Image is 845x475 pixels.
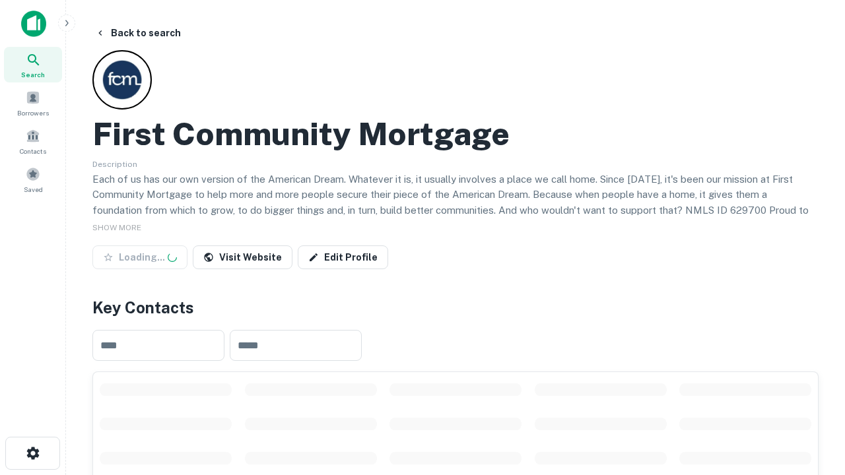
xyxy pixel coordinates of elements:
a: Search [4,47,62,82]
img: capitalize-icon.png [21,11,46,37]
a: Saved [4,162,62,197]
a: Edit Profile [298,245,388,269]
h4: Key Contacts [92,296,819,319]
span: Description [92,160,137,169]
iframe: Chat Widget [779,327,845,391]
span: SHOW MORE [92,223,141,232]
button: Back to search [90,21,186,45]
a: Contacts [4,123,62,159]
span: Borrowers [17,108,49,118]
p: Each of us has our own version of the American Dream. Whatever it is, it usually involves a place... [92,172,819,234]
span: Contacts [20,146,46,156]
span: Saved [24,184,43,195]
a: Borrowers [4,85,62,121]
a: Visit Website [193,245,292,269]
span: Search [21,69,45,80]
h2: First Community Mortgage [92,115,510,153]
